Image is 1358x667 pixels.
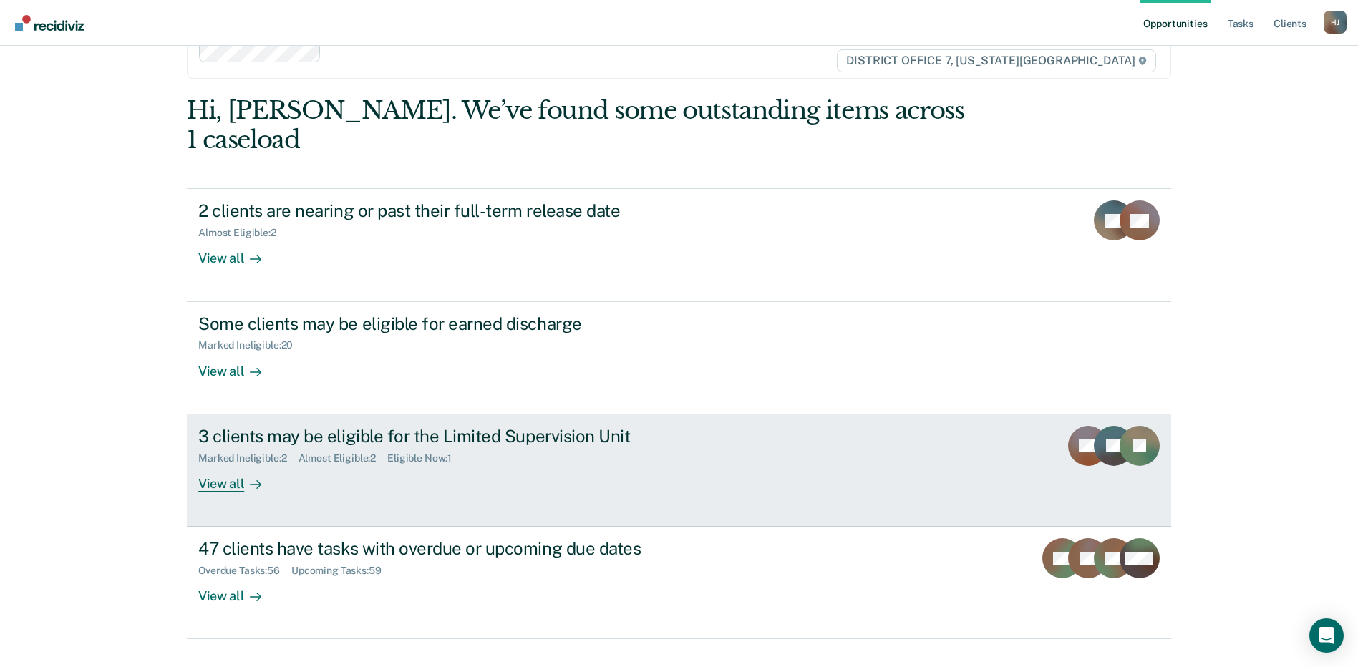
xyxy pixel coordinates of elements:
div: View all [198,239,278,267]
div: 3 clients may be eligible for the Limited Supervision Unit [198,426,701,447]
div: Open Intercom Messenger [1309,618,1344,653]
img: Recidiviz [15,15,84,31]
div: Almost Eligible : 2 [198,227,288,239]
a: 47 clients have tasks with overdue or upcoming due datesOverdue Tasks:56Upcoming Tasks:59View all [187,527,1171,639]
div: Upcoming Tasks : 59 [291,565,393,577]
a: 2 clients are nearing or past their full-term release dateAlmost Eligible:2View all [187,188,1171,301]
div: Marked Ineligible : 20 [198,339,304,351]
div: Overdue Tasks : 56 [198,565,291,577]
div: Eligible Now : 1 [387,452,463,464]
div: 2 clients are nearing or past their full-term release date [198,200,701,221]
button: Profile dropdown button [1324,11,1347,34]
div: 47 clients have tasks with overdue or upcoming due dates [198,538,701,559]
div: Some clients may be eligible for earned discharge [198,313,701,334]
div: View all [198,464,278,492]
div: Almost Eligible : 2 [299,452,388,464]
div: Marked Ineligible : 2 [198,452,298,464]
div: Hi, [PERSON_NAME]. We’ve found some outstanding items across 1 caseload [187,96,974,155]
a: 3 clients may be eligible for the Limited Supervision UnitMarked Ineligible:2Almost Eligible:2Eli... [187,414,1171,527]
div: View all [198,351,278,379]
span: DISTRICT OFFICE 7, [US_STATE][GEOGRAPHIC_DATA] [837,49,1155,72]
div: View all [198,577,278,605]
div: H J [1324,11,1347,34]
a: Some clients may be eligible for earned dischargeMarked Ineligible:20View all [187,302,1171,414]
